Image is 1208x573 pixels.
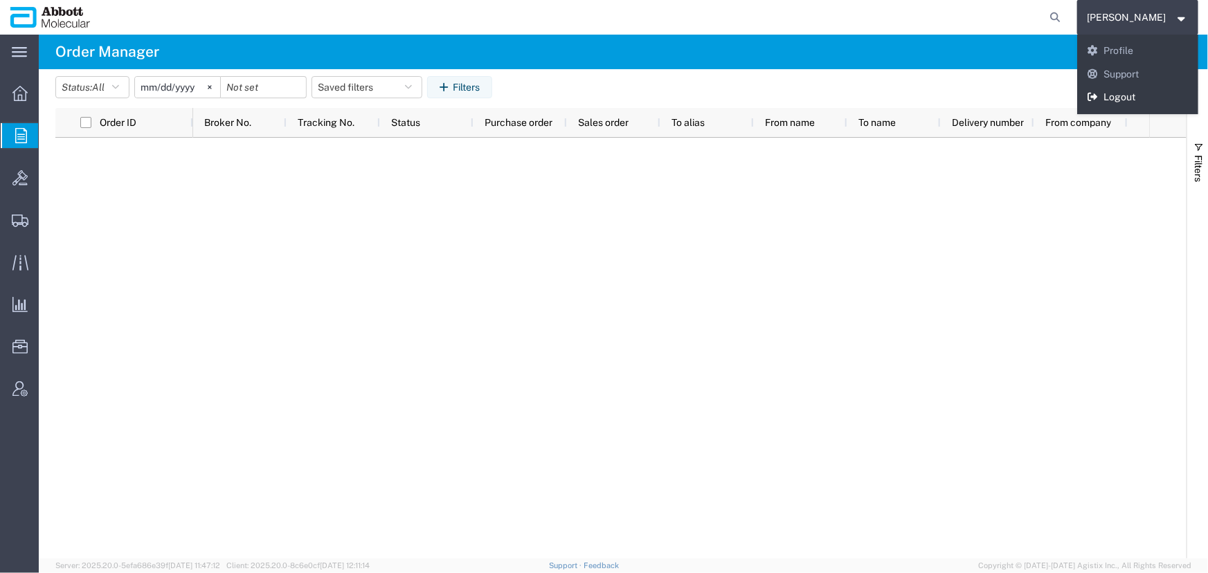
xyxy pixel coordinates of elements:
[858,117,896,128] span: To name
[92,82,105,93] span: All
[168,561,220,570] span: [DATE] 11:47:12
[55,561,220,570] span: Server: 2025.20.0-5efa686e39f
[221,77,306,98] input: Not set
[226,561,370,570] span: Client: 2025.20.0-8c6e0cf
[765,117,815,128] span: From name
[1077,86,1199,109] a: Logout
[427,76,492,98] button: Filters
[55,76,129,98] button: Status:All
[1077,63,1199,87] a: Support
[55,35,159,69] h4: Order Manager
[135,77,220,98] input: Not set
[978,560,1191,572] span: Copyright © [DATE]-[DATE] Agistix Inc., All Rights Reserved
[1045,117,1111,128] span: From company
[671,117,705,128] span: To alias
[312,76,422,98] button: Saved filters
[952,117,1024,128] span: Delivery number
[485,117,552,128] span: Purchase order
[578,117,629,128] span: Sales order
[320,561,370,570] span: [DATE] 12:11:14
[100,117,136,128] span: Order ID
[1087,9,1189,26] button: [PERSON_NAME]
[1193,155,1204,182] span: Filters
[298,117,354,128] span: Tracking No.
[204,117,251,128] span: Broker No.
[1077,39,1199,63] a: Profile
[584,561,619,570] a: Feedback
[10,7,91,28] img: logo
[549,561,584,570] a: Support
[1088,10,1166,25] span: Jarrod Kec
[391,117,420,128] span: Status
